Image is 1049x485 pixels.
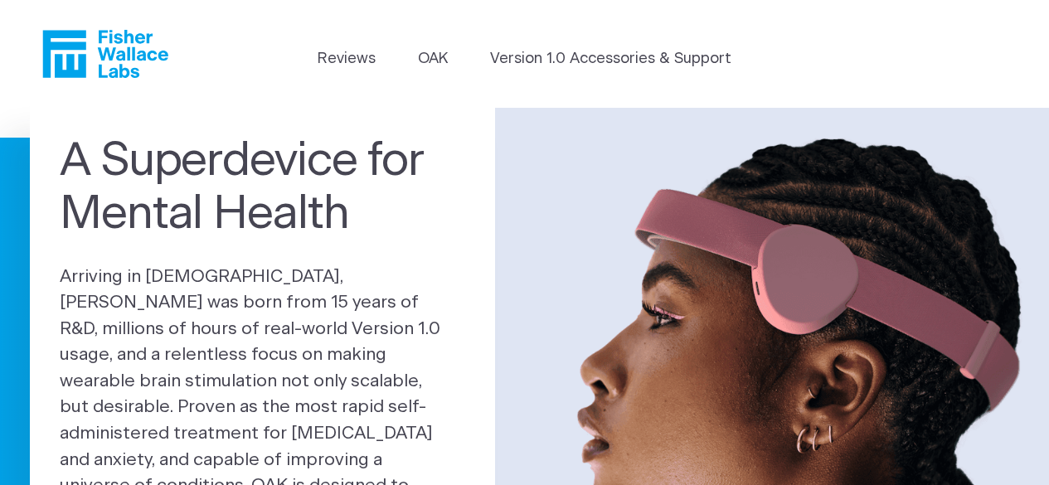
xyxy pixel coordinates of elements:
[318,48,376,70] a: Reviews
[42,30,168,78] a: Fisher Wallace
[418,48,448,70] a: OAK
[60,134,465,241] h1: A Superdevice for Mental Health
[490,48,731,70] a: Version 1.0 Accessories & Support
